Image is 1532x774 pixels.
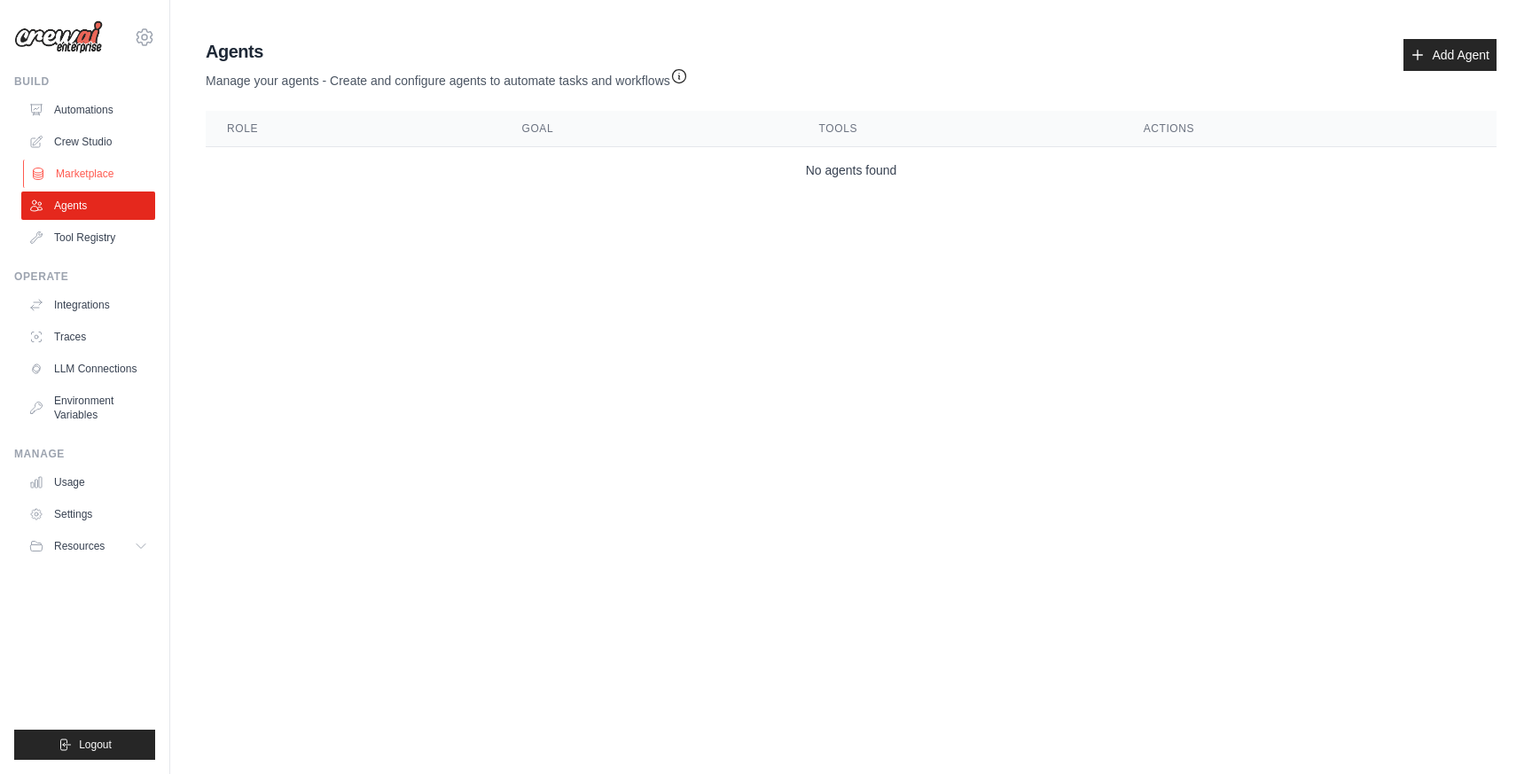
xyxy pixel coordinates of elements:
[14,20,103,54] img: Logo
[21,96,155,124] a: Automations
[1403,39,1497,71] a: Add Agent
[206,39,688,64] h2: Agents
[23,160,157,188] a: Marketplace
[21,291,155,319] a: Integrations
[54,539,105,553] span: Resources
[798,111,1122,147] th: Tools
[206,147,1497,194] td: No agents found
[14,74,155,89] div: Build
[21,192,155,220] a: Agents
[21,500,155,528] a: Settings
[79,738,112,752] span: Logout
[21,223,155,252] a: Tool Registry
[21,355,155,383] a: LLM Connections
[21,128,155,156] a: Crew Studio
[21,532,155,560] button: Resources
[14,270,155,284] div: Operate
[206,111,500,147] th: Role
[206,64,688,90] p: Manage your agents - Create and configure agents to automate tasks and workflows
[21,387,155,429] a: Environment Variables
[14,730,155,760] button: Logout
[21,468,155,496] a: Usage
[21,323,155,351] a: Traces
[14,447,155,461] div: Manage
[500,111,797,147] th: Goal
[1122,111,1497,147] th: Actions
